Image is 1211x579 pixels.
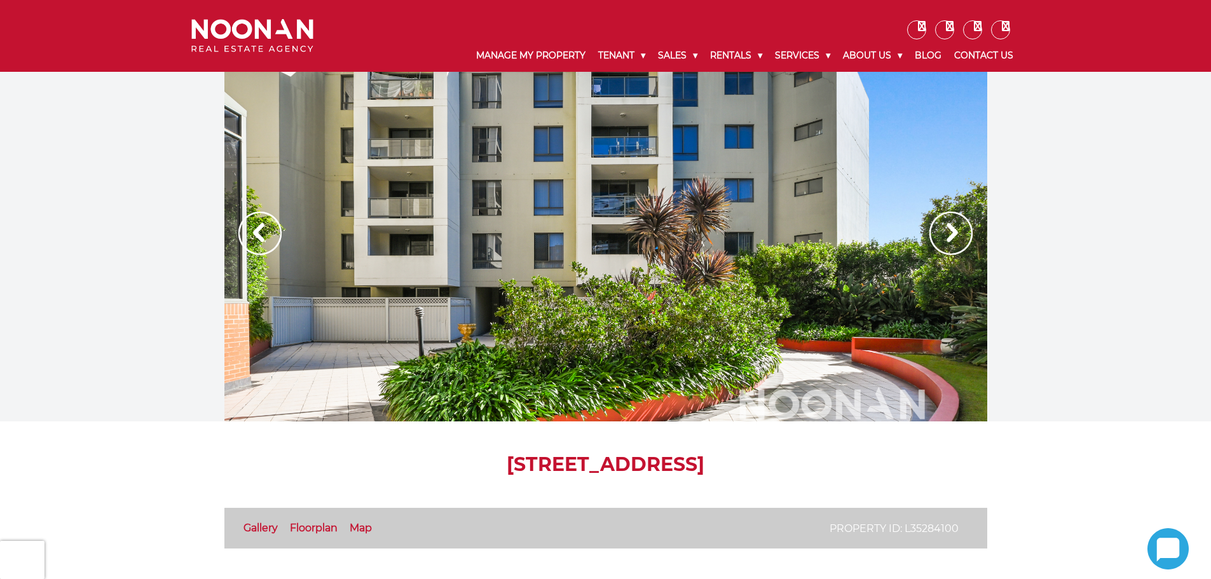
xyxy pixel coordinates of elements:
a: Tenant [592,39,652,72]
img: Noonan Real Estate Agency [191,19,313,53]
a: Map [350,522,372,534]
a: Contact Us [948,39,1020,72]
p: Property ID: L35284100 [830,521,959,536]
a: Rentals [704,39,769,72]
img: Arrow slider [238,212,282,255]
a: Manage My Property [470,39,592,72]
a: Services [769,39,837,72]
a: Sales [652,39,704,72]
a: Blog [908,39,948,72]
h1: [STREET_ADDRESS] [224,453,987,476]
img: Arrow slider [929,212,973,255]
a: Floorplan [290,522,338,534]
a: About Us [837,39,908,72]
a: Gallery [243,522,278,534]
